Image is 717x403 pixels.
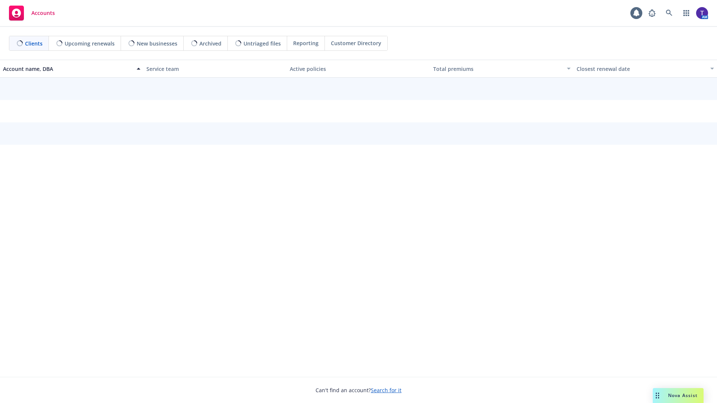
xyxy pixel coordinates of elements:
[574,60,717,78] button: Closest renewal date
[290,65,427,73] div: Active policies
[65,40,115,47] span: Upcoming renewals
[645,6,659,21] a: Report a Bug
[668,392,698,399] span: Nova Assist
[577,65,706,73] div: Closest renewal date
[3,65,132,73] div: Account name, DBA
[25,40,43,47] span: Clients
[316,386,401,394] span: Can't find an account?
[331,39,381,47] span: Customer Directory
[293,39,319,47] span: Reporting
[287,60,430,78] button: Active policies
[137,40,177,47] span: New businesses
[430,60,574,78] button: Total premiums
[146,65,284,73] div: Service team
[662,6,677,21] a: Search
[679,6,694,21] a: Switch app
[653,388,704,403] button: Nova Assist
[199,40,221,47] span: Archived
[653,388,662,403] div: Drag to move
[31,10,55,16] span: Accounts
[371,387,401,394] a: Search for it
[696,7,708,19] img: photo
[6,3,58,24] a: Accounts
[243,40,281,47] span: Untriaged files
[433,65,562,73] div: Total premiums
[143,60,287,78] button: Service team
